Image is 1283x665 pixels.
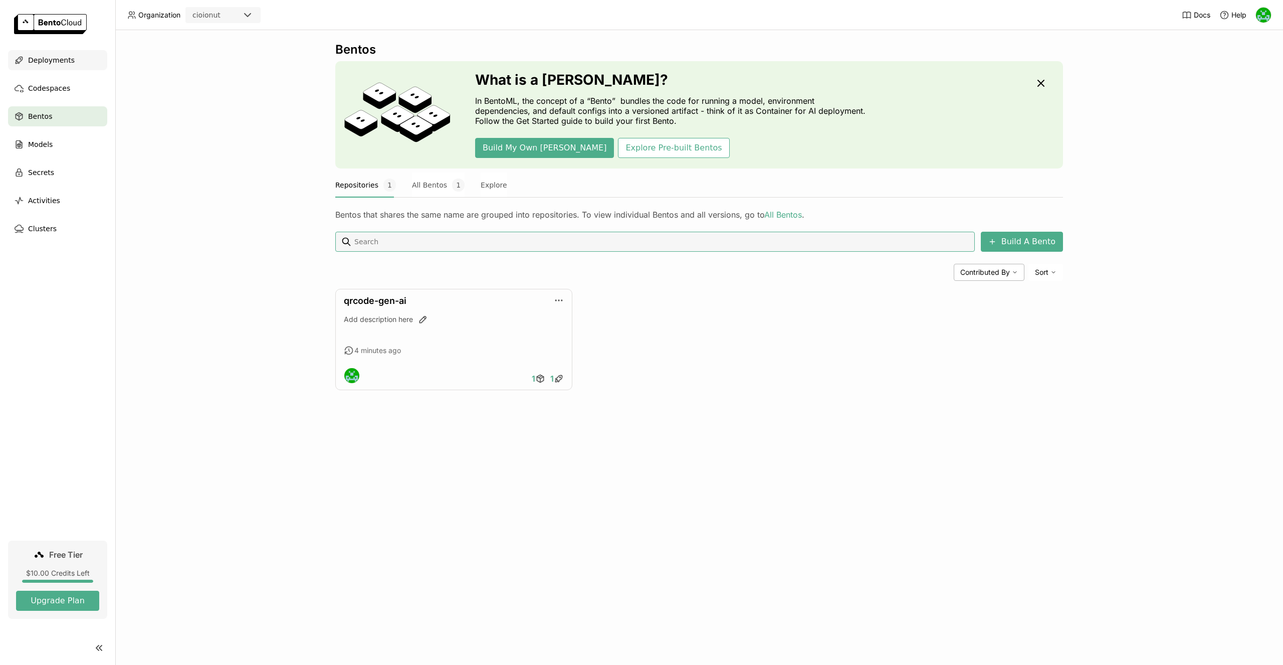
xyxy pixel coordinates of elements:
[618,138,729,158] button: Explore Pre-built Bentos
[8,162,107,183] a: Secrets
[138,11,180,20] span: Organization
[353,234,971,250] input: Search
[8,50,107,70] a: Deployments
[14,14,87,34] img: logo
[1231,11,1246,20] span: Help
[1194,11,1210,20] span: Docs
[550,374,554,384] span: 1
[481,173,507,198] button: Explore
[28,223,57,235] span: Clusters
[16,569,99,578] div: $10.00 Credits Left
[335,210,1063,220] div: Bentos that shares the same name are grouped into repositories. To view individual Bentos and all...
[1028,264,1063,281] div: Sort
[344,314,564,324] div: Add description here
[28,138,53,150] span: Models
[8,219,107,239] a: Clusters
[335,42,1063,57] div: Bentos
[49,550,83,560] span: Free Tier
[28,195,60,207] span: Activities
[475,138,614,158] button: Build My Own [PERSON_NAME]
[344,295,406,306] a: qrcode-gen-ai
[343,82,451,148] img: cover onboarding
[8,134,107,154] a: Models
[475,96,871,126] p: In BentoML, the concept of a “Bento” bundles the code for running a model, environment dependenci...
[8,78,107,98] a: Codespaces
[532,374,535,384] span: 1
[354,346,401,355] span: 4 minutes ago
[1219,10,1246,20] div: Help
[1035,268,1048,277] span: Sort
[16,591,99,611] button: Upgrade Plan
[28,110,52,122] span: Bentos
[412,173,465,198] button: All Bentos
[1256,8,1271,23] img: Ionut Cio
[335,173,396,198] button: Repositories
[1182,10,1210,20] a: Docs
[192,10,221,20] div: cioionut
[529,369,548,389] a: 1
[8,191,107,211] a: Activities
[8,106,107,126] a: Bentos
[8,541,107,619] a: Free Tier$10.00 Credits LeftUpgrade Plan
[548,369,566,389] a: 1
[960,268,1010,277] span: Contributed By
[981,232,1063,252] button: Build A Bento
[28,82,70,94] span: Codespaces
[28,54,75,66] span: Deployments
[222,11,223,21] input: Selected cioionut.
[954,264,1024,281] div: Contributed By
[475,72,871,88] h3: What is a [PERSON_NAME]?
[764,210,802,220] a: All Bentos
[452,179,465,192] span: 1
[28,167,54,179] span: Secrets
[383,179,396,192] span: 1
[344,368,359,383] img: Ionut Cio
